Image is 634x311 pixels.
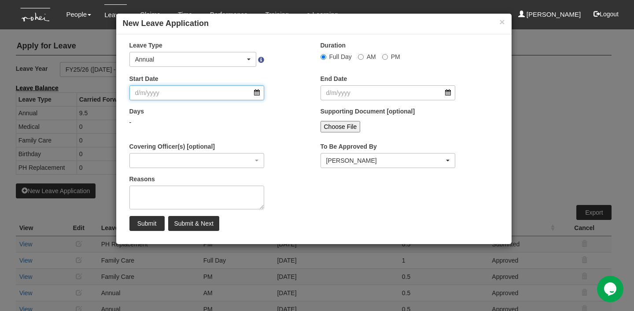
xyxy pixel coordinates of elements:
[391,53,400,60] span: PM
[129,41,162,50] label: Leave Type
[329,53,352,60] span: Full Day
[321,85,456,100] input: d/m/yyyy
[168,216,219,231] input: Submit & Next
[129,107,144,116] label: Days
[321,153,456,168] button: Daniel Low
[129,142,215,151] label: Covering Officer(s) [optional]
[129,85,265,100] input: d/m/yyyy
[367,53,376,60] span: AM
[321,74,347,83] label: End Date
[129,175,155,183] label: Reasons
[129,74,158,83] label: Start Date
[129,118,265,127] div: -
[321,121,361,132] input: Choose File
[499,17,505,26] button: ×
[135,55,246,64] div: Annual
[321,107,415,116] label: Supporting Document [optional]
[321,41,346,50] label: Duration
[326,156,445,165] div: [PERSON_NAME]
[597,276,625,302] iframe: chat widget
[129,216,165,231] input: Submit
[123,19,209,28] b: New Leave Application
[321,142,377,151] label: To Be Approved By
[129,52,257,67] button: Annual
